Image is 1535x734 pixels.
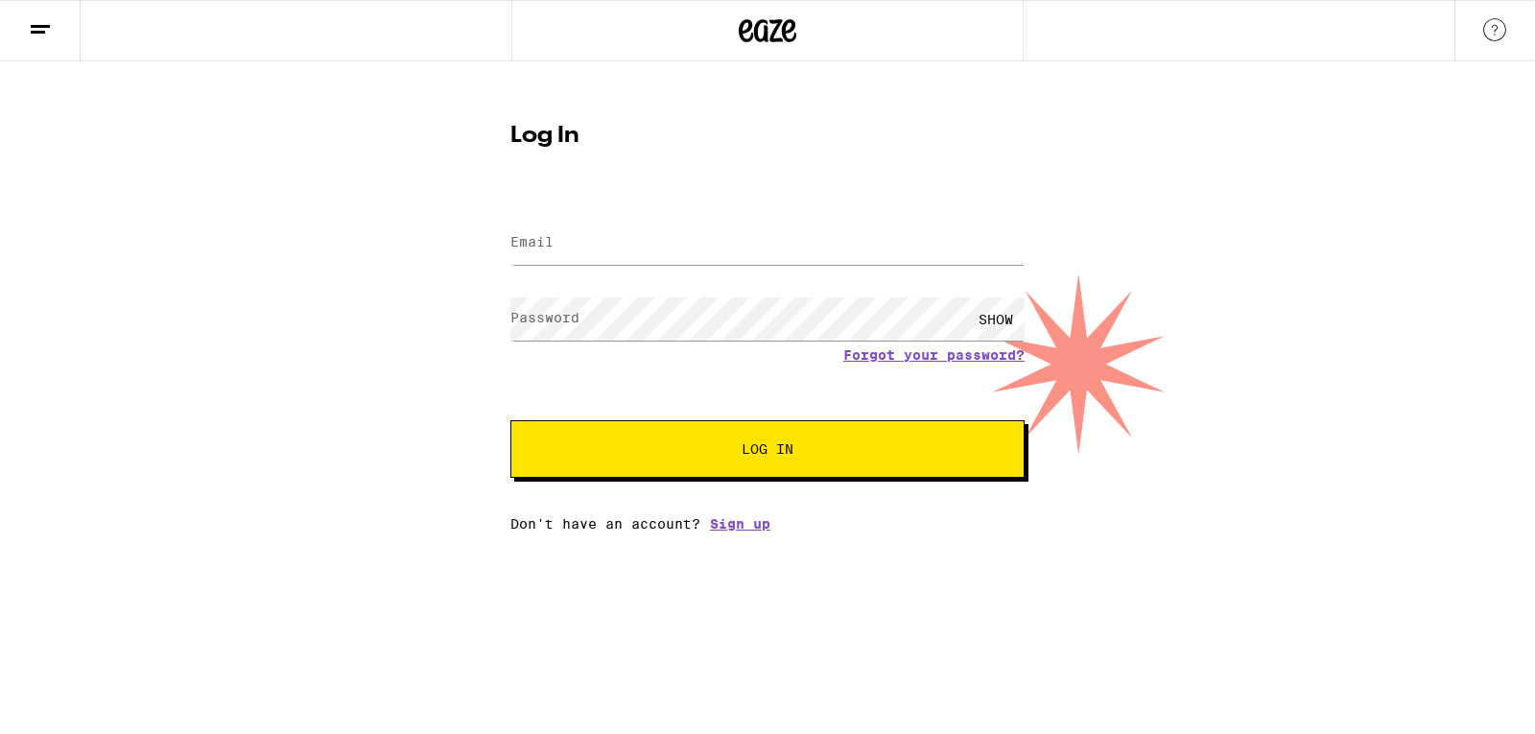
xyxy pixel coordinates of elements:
[710,516,770,532] a: Sign up
[510,516,1025,532] div: Don't have an account?
[510,125,1025,148] h1: Log In
[510,222,1025,265] input: Email
[510,310,579,325] label: Password
[967,297,1025,341] div: SHOW
[510,420,1025,478] button: Log In
[510,234,554,249] label: Email
[843,347,1025,363] a: Forgot your password?
[742,442,793,456] span: Log In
